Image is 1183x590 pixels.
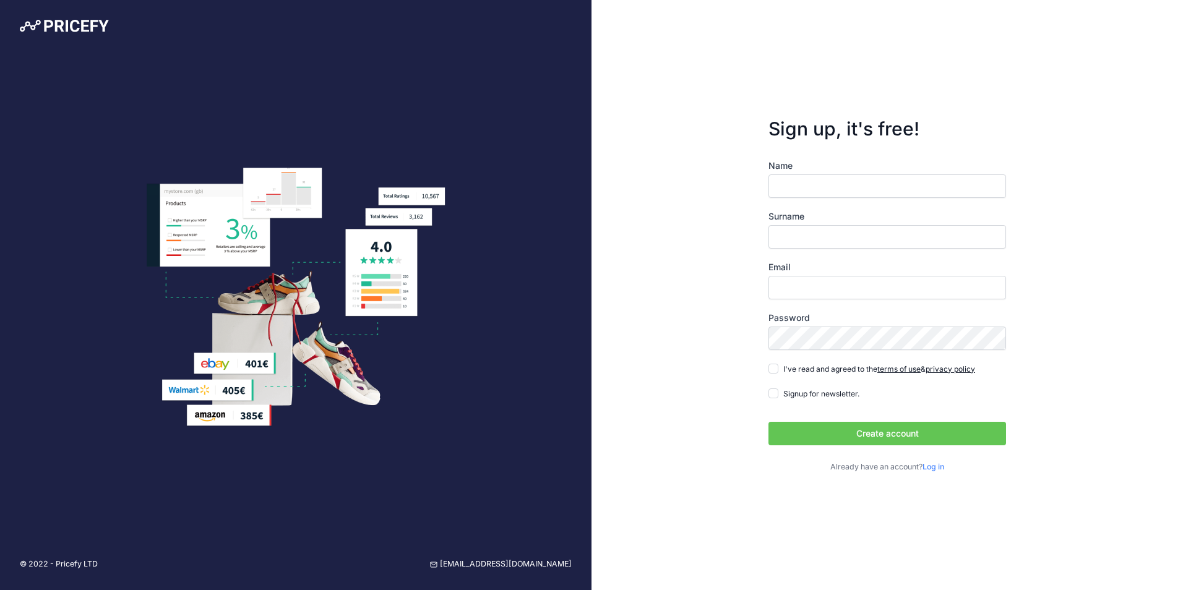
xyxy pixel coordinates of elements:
a: Log in [923,462,944,471]
button: Create account [768,422,1006,445]
p: © 2022 - Pricefy LTD [20,558,98,570]
span: Signup for newsletter. [783,389,859,398]
img: Pricefy [20,20,109,32]
label: Surname [768,210,1006,223]
label: Password [768,312,1006,324]
label: Email [768,261,1006,273]
h3: Sign up, it's free! [768,118,1006,140]
a: [EMAIL_ADDRESS][DOMAIN_NAME] [430,558,572,570]
p: Already have an account? [768,461,1006,473]
span: I've read and agreed to the & [783,364,975,374]
a: privacy policy [926,364,975,374]
label: Name [768,160,1006,172]
a: terms of use [877,364,921,374]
